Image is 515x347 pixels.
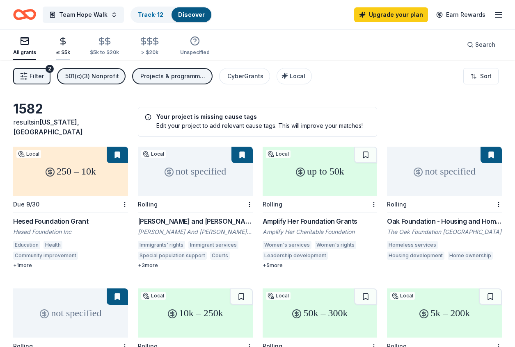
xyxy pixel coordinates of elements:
[138,252,207,260] div: Special population support
[139,49,160,56] div: > $20k
[210,252,230,260] div: Courts
[180,49,210,56] div: Unspecified
[227,71,263,81] div: CyberGrants
[13,201,39,208] div: Due 9/30
[387,228,502,236] div: The Oak Foundation [GEOGRAPHIC_DATA]
[138,147,253,269] a: not specifiedLocalRolling[PERSON_NAME] and [PERSON_NAME] Foundation Grant[PERSON_NAME] And [PERSO...
[13,117,128,137] div: results
[145,121,371,130] div: Edit your project to add relevant cause tags. This will improve your matches!
[178,11,205,18] a: Discover
[138,201,158,208] div: Rolling
[141,150,166,158] div: Local
[263,201,282,208] div: Rolling
[13,5,36,24] a: Home
[263,228,378,236] div: Amplify Her Charitable Foundation
[132,68,213,84] button: Projects & programming, General operations, Education, Scholarship
[13,216,128,226] div: Hesed Foundation Grant
[145,114,371,120] h5: Your project is missing cause tags
[263,216,378,226] div: Amplify Her Foundation Grants
[13,49,36,56] div: All grants
[13,68,50,84] button: Filter2
[387,241,438,249] div: Homeless services
[13,241,40,249] div: Education
[138,262,253,269] div: + 3 more
[140,71,206,81] div: Projects & programming, General operations, Education, Scholarship
[16,150,41,158] div: Local
[188,241,238,249] div: Immigrant services
[13,147,128,196] div: 250 – 10k
[90,33,119,60] button: $5k to $20k
[290,73,305,79] span: Local
[90,49,119,56] div: $5k to $20k
[219,68,270,84] button: CyberGrants
[387,288,502,338] div: 5k – 200k
[130,7,212,23] button: Track· 12Discover
[13,118,83,136] span: in
[263,147,378,196] div: up to 50k
[387,147,502,196] div: not specified
[138,147,253,196] div: not specified
[387,216,502,226] div: Oak Foundation - Housing and Homelessness Grant Program
[56,49,70,56] div: ≤ $5k
[266,292,291,300] div: Local
[390,292,415,300] div: Local
[266,150,291,158] div: Local
[263,252,328,260] div: Leadership development
[448,252,493,260] div: Home ownership
[138,241,185,249] div: Immigrants' rights
[263,288,378,338] div: 50k – 300k
[13,252,78,260] div: Community improvement
[138,216,253,226] div: [PERSON_NAME] and [PERSON_NAME] Foundation Grant
[138,11,163,18] a: Track· 12
[141,292,166,300] div: Local
[13,33,36,60] button: All grants
[431,7,490,22] a: Earn Rewards
[30,71,44,81] span: Filter
[13,288,128,338] div: not specified
[387,201,407,208] div: Rolling
[138,288,253,338] div: 10k – 250k
[56,33,70,60] button: ≤ $5k
[263,241,311,249] div: Women's services
[263,262,378,269] div: + 5 more
[263,147,378,269] a: up to 50kLocalRollingAmplify Her Foundation GrantsAmplify Her Charitable FoundationWomen's servic...
[387,147,502,262] a: not specifiedRollingOak Foundation - Housing and Homelessness Grant ProgramThe Oak Foundation [GE...
[43,7,124,23] button: Team Hope Walk
[315,241,356,249] div: Women's rights
[13,228,128,236] div: Hesed Foundation Inc
[57,68,126,84] button: 501(c)(3) Nonprofit
[463,68,499,84] button: Sort
[460,36,502,53] button: Search
[277,68,312,84] button: Local
[480,71,492,81] span: Sort
[138,228,253,236] div: [PERSON_NAME] And [PERSON_NAME] Foundation Inc
[13,118,83,136] span: [US_STATE], [GEOGRAPHIC_DATA]
[387,252,444,260] div: Housing development
[43,241,62,249] div: Health
[13,262,128,269] div: + 1 more
[139,33,160,60] button: > $20k
[59,10,108,20] span: Team Hope Walk
[354,7,428,22] a: Upgrade your plan
[180,33,210,60] button: Unspecified
[475,40,495,50] span: Search
[46,65,54,73] div: 2
[13,101,128,117] div: 1582
[13,147,128,269] a: 250 – 10kLocalDue 9/30Hesed Foundation GrantHesed Foundation IncEducationHealthCommunity improvem...
[65,71,119,81] div: 501(c)(3) Nonprofit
